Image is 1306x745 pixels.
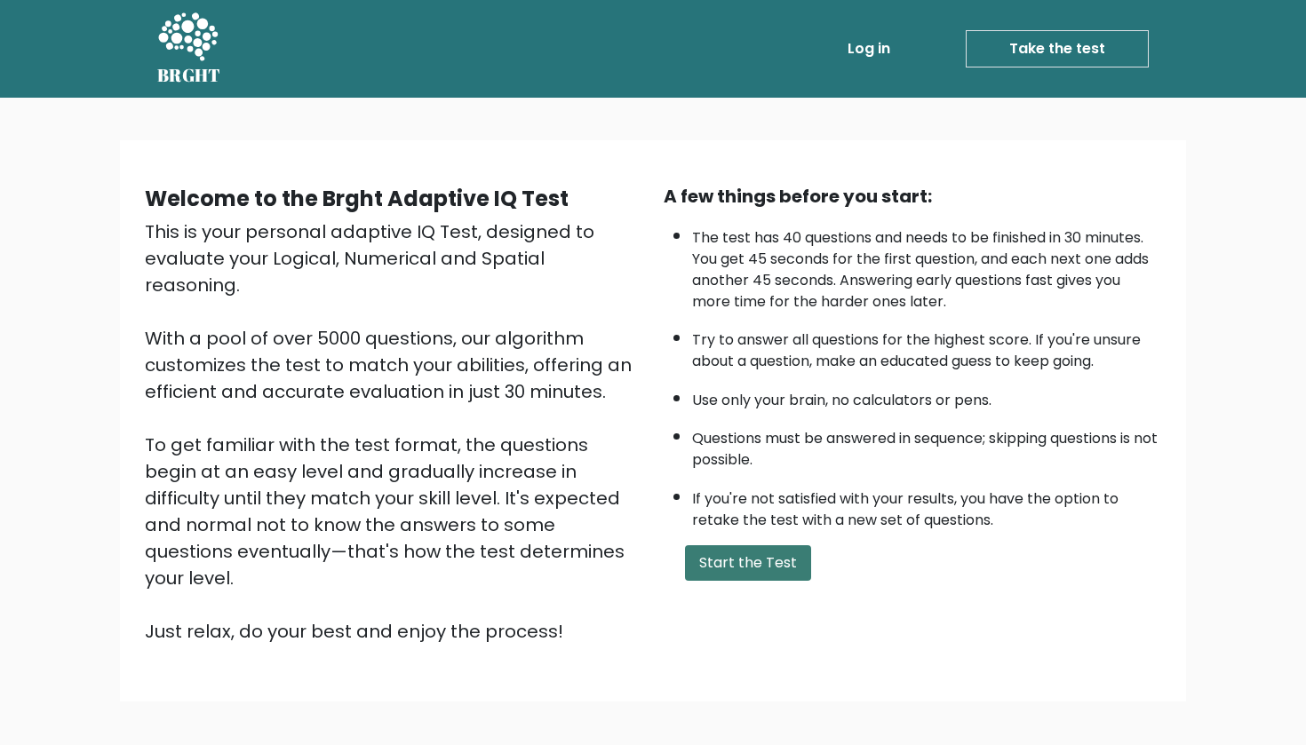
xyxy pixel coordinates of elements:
button: Start the Test [685,545,811,581]
a: Take the test [966,30,1149,67]
h5: BRGHT [157,65,221,86]
li: If you're not satisfied with your results, you have the option to retake the test with a new set ... [692,479,1161,531]
li: The test has 40 questions and needs to be finished in 30 minutes. You get 45 seconds for the firs... [692,218,1161,313]
li: Use only your brain, no calculators or pens. [692,381,1161,411]
li: Questions must be answered in sequence; skipping questions is not possible. [692,419,1161,471]
li: Try to answer all questions for the highest score. If you're unsure about a question, make an edu... [692,321,1161,372]
div: A few things before you start: [664,183,1161,210]
a: Log in [840,31,897,67]
b: Welcome to the Brght Adaptive IQ Test [145,184,569,213]
div: This is your personal adaptive IQ Test, designed to evaluate your Logical, Numerical and Spatial ... [145,218,642,645]
a: BRGHT [157,7,221,91]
